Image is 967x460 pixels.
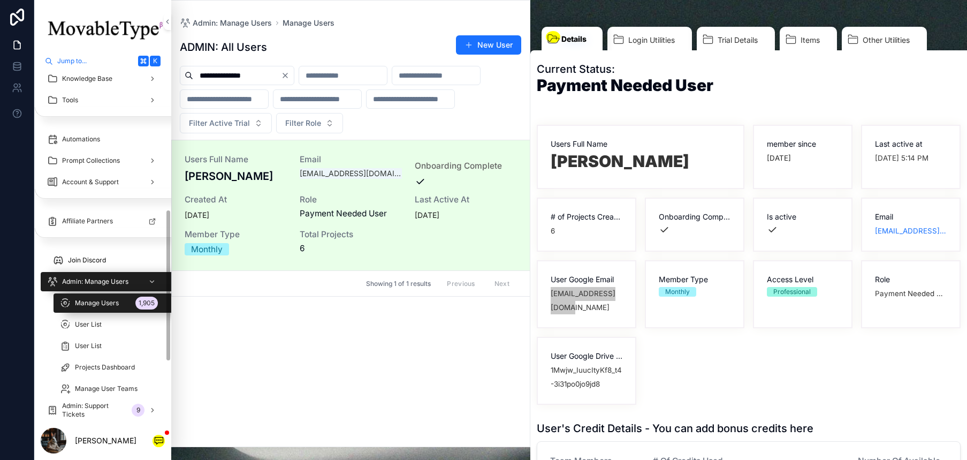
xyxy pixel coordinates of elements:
[300,208,387,219] span: Payment Needed User
[185,168,287,184] h3: [PERSON_NAME]
[773,287,811,297] div: Professional
[62,217,113,225] span: Affiliate Partners
[551,212,622,222] span: # of Projects Created
[185,230,287,239] span: Member Type
[47,251,165,270] a: Join Discord
[41,91,165,110] a: Tools
[276,113,343,133] button: Select Button
[300,155,402,164] span: Email
[54,336,165,356] a: User List
[62,96,78,104] span: Tools
[57,57,134,65] span: Jump to...
[767,212,839,222] span: Is active
[41,51,165,71] button: Jump to...K
[415,195,517,204] span: Last active at
[75,435,136,446] p: [PERSON_NAME]
[875,152,947,165] span: [DATE] 5:14 PM
[62,402,127,419] span: Admin: Support Tickets
[185,208,209,222] p: [DATE]
[628,35,675,46] span: Login Utilities
[300,243,402,254] span: 6
[863,35,910,46] span: Other Utilities
[665,287,690,297] div: Monthly
[697,27,775,56] a: Trial Details
[659,274,730,285] span: Member Type
[75,363,135,372] span: Projects Dashboard
[75,299,119,307] span: Manage Users
[842,27,927,56] a: Other Utilities
[456,35,521,55] button: New User
[189,118,250,129] span: Filter Active Trial
[767,274,839,285] span: Access Level
[135,297,158,310] div: 1,905
[191,243,223,255] div: Monthly
[780,27,837,56] a: Items
[537,76,713,95] h1: Payment Needed User
[300,195,402,204] span: Role
[537,422,813,435] h1: User's Credit Details - You can add bonus credits here
[300,168,402,179] a: [EMAIL_ADDRESS][DOMAIN_NAME]
[283,18,334,28] a: Manage Users
[767,139,839,149] span: member since
[551,224,555,238] span: 6
[62,156,120,165] span: Prompt Collections
[41,212,165,231] a: Affiliate Partners
[551,274,622,285] span: User Google Email
[185,195,287,204] span: Created at
[172,140,530,270] a: Users Full Name[PERSON_NAME]Email[EMAIL_ADDRESS][DOMAIN_NAME]Onboarding CompleteCreated at[DATE]R...
[62,74,112,83] span: Knowledge Base
[132,404,144,417] div: 9
[180,41,267,54] h1: ADMIN: All Users
[54,379,165,398] a: Manage User Teams
[366,280,431,288] span: Showing 1 of 1 results
[68,256,106,265] span: Join Discord
[551,364,622,391] span: 1Mwjw_IuucItyKf8_t4-3i31po0jo9jd8
[62,135,100,144] span: Automations
[561,34,587,44] span: Details
[54,358,165,377] a: Projects Dashboard
[285,118,321,129] span: Filter Role
[551,287,622,314] span: [EMAIL_ADDRESS][DOMAIN_NAME]
[659,212,730,222] span: Onboarding Complete?
[875,139,947,149] span: Last active at
[75,384,138,393] span: Manage User Teams
[300,230,402,239] span: Total Projects
[41,401,165,420] a: Admin: Support Tickets9
[41,172,165,192] a: Account & Support
[193,18,272,28] span: Admin: Manage Users
[62,277,128,286] span: Admin: Manage Users
[151,57,159,65] span: K
[767,152,791,164] p: [DATE]
[41,272,178,291] a: Admin: Manage Users
[607,27,692,56] a: Login Utilities
[875,274,947,285] span: Role
[551,351,622,361] span: User Google Drive Folder ID
[41,13,165,47] img: App logo
[281,71,294,80] button: Clear
[180,18,272,28] a: Admin: Manage Users
[41,151,165,170] a: Prompt Collections
[62,178,119,186] span: Account & Support
[875,287,947,301] span: Payment Needed User
[34,71,171,421] div: scrollable content
[75,342,102,350] span: User List
[801,35,820,46] span: Items
[718,35,758,46] span: Trial Details
[41,69,165,88] a: Knowledge Base
[54,315,165,334] a: User List
[185,155,287,164] span: Users Full Name
[875,212,947,222] span: Email
[551,152,730,175] h1: [PERSON_NAME]
[75,320,102,329] span: User List
[54,293,178,313] a: Manage Users1,905
[415,160,517,172] span: Onboarding Complete
[542,27,603,56] a: Details
[41,130,165,149] a: Automations
[551,139,730,149] span: Users Full Name
[180,113,272,133] button: Select Button
[537,63,713,76] h1: Current Status:
[875,224,947,238] a: [EMAIL_ADDRESS][DOMAIN_NAME]
[415,208,439,222] p: [DATE]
